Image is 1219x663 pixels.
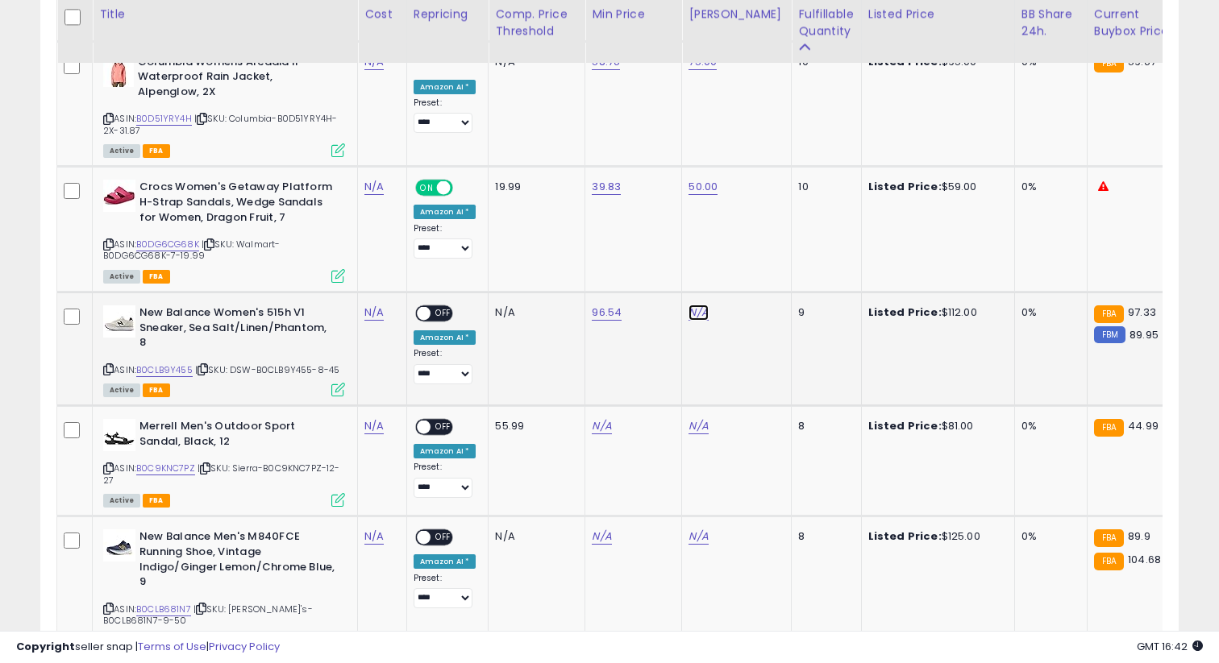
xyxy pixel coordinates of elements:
[414,6,482,23] div: Repricing
[431,531,456,545] span: OFF
[414,348,476,384] div: Preset:
[103,144,140,158] span: All listings currently available for purchase on Amazon
[1094,326,1125,343] small: FBM
[414,223,476,259] div: Preset:
[139,529,335,593] b: New Balance Men's M840FCE Running Shoe, Vintage Indigo/Ginger Lemon/Chrome Blue, 9
[103,270,140,284] span: All listings currently available for purchase on Amazon
[495,6,578,39] div: Comp. Price Threshold
[495,305,572,320] div: N/A
[798,180,848,194] div: 10
[103,55,345,156] div: ASIN:
[592,6,675,23] div: Min Price
[1021,419,1075,433] div: 0%
[364,528,384,545] a: N/A
[417,181,437,195] span: ON
[1094,419,1124,437] small: FBA
[868,305,1002,320] div: $112.00
[1128,305,1156,320] span: 97.33
[1094,553,1124,570] small: FBA
[364,305,384,321] a: N/A
[868,529,1002,544] div: $125.00
[103,55,134,87] img: 41AH+VZWxTL._SL40_.jpg
[136,363,193,377] a: B0CLB9Y455
[689,418,708,434] a: N/A
[364,418,384,434] a: N/A
[136,603,191,616] a: B0CLB681N7
[364,179,384,195] a: N/A
[103,383,140,397] span: All listings currently available for purchase on Amazon
[103,419,345,505] div: ASIN:
[103,112,338,136] span: | SKU: Columbia-B0D51YRY4H-2X-31.87
[798,6,854,39] div: Fulfillable Quantity
[143,270,170,284] span: FBA
[1094,55,1124,73] small: FBA
[414,554,476,569] div: Amazon AI *
[1094,529,1124,547] small: FBA
[103,419,135,451] img: 31wjs+kGy2L._SL40_.jpg
[592,528,611,545] a: N/A
[798,529,848,544] div: 8
[414,97,476,134] div: Preset:
[139,305,335,354] b: New Balance Women's 515h V1 Sneaker, Sea Salt/Linen/Phantom, 8
[868,6,1008,23] div: Listed Price
[592,418,611,434] a: N/A
[495,419,572,433] div: 55.99
[103,180,135,212] img: 31l9AGlgD+L._SL40_.jpg
[414,462,476,498] div: Preset:
[143,494,170,508] span: FBA
[1021,180,1075,194] div: 0%
[1021,6,1080,39] div: BB Share 24h.
[689,305,708,321] a: N/A
[103,305,135,338] img: 31uQBCbTgBL._SL40_.jpg
[138,639,206,654] a: Terms of Use
[1128,418,1159,433] span: 44.99
[1130,327,1159,342] span: 89.95
[868,179,942,194] b: Listed Price:
[1021,305,1075,320] div: 0%
[414,330,476,345] div: Amazon AI *
[103,305,345,395] div: ASIN:
[495,529,572,544] div: N/A
[16,640,280,655] div: seller snap | |
[868,54,942,69] b: Listed Price:
[414,80,476,94] div: Amazon AI *
[195,363,339,376] span: | SKU: DSW-B0CLB9Y455-8-45
[209,639,280,654] a: Privacy Policy
[1094,305,1124,323] small: FBA
[103,238,280,262] span: | SKU: Walmart-B0DG6CG68K-7-19.99
[1021,529,1075,544] div: 0%
[1094,6,1177,39] div: Current Buybox Price
[136,238,199,251] a: B0DG6CG68K
[868,528,942,544] b: Listed Price:
[592,179,621,195] a: 39.83
[139,180,335,229] b: Crocs Women's Getaway Platform H-Strap Sandals, Wedge Sandals for Women, Dragon Fruit, 7
[1137,639,1203,654] span: 2025-09-8 16:42 GMT
[414,444,476,458] div: Amazon AI *
[99,6,351,23] div: Title
[431,421,456,434] span: OFF
[143,383,170,397] span: FBA
[103,494,140,508] span: All listings currently available for purchase on Amazon
[1128,552,1161,567] span: 104.68
[868,418,942,433] b: Listed Price:
[798,419,848,433] div: 8
[136,462,195,475] a: B0C9KNC7PZ
[16,639,75,654] strong: Copyright
[451,181,476,195] span: OFF
[689,6,784,23] div: [PERSON_NAME]
[103,462,340,486] span: | SKU: Sierra-B0C9KNC7PZ-12-27
[1128,54,1156,69] span: 59.67
[689,179,718,195] a: 50.00
[136,112,192,126] a: B0D51YRY4H
[495,180,572,194] div: 19.99
[138,55,334,104] b: Columbia Womens Arcadia II Waterproof Rain Jacket, Alpenglow, 2X
[103,180,345,281] div: ASIN:
[689,528,708,545] a: N/A
[868,419,1002,433] div: $81.00
[143,144,170,158] span: FBA
[798,305,848,320] div: 9
[414,205,476,219] div: Amazon AI *
[103,529,135,561] img: 31DxGJH1E4L._SL40_.jpg
[868,305,942,320] b: Listed Price:
[431,307,456,321] span: OFF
